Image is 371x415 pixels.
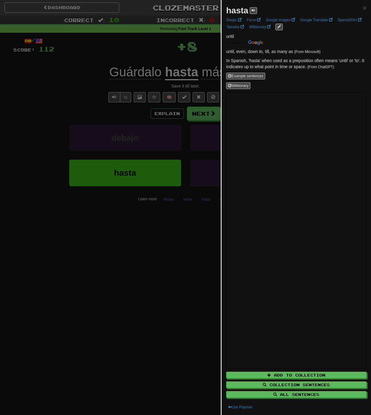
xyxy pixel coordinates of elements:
[226,391,366,398] button: All Sentences
[226,73,265,79] button: Example sentences
[225,24,246,30] a: Tatoeba
[275,24,283,30] button: edit links
[226,372,366,378] button: Add to Collection
[226,82,250,89] button: Wiktionary
[226,6,248,15] strong: hasta
[264,17,297,23] a: Google Images
[307,65,334,69] small: (From ChatGPT)
[336,17,363,23] a: SpanishDict
[226,381,366,388] button: Collection Sentences
[226,58,366,70] p: In Spanish, 'hasta' when used as a preposition often means 'until' or 'to'. It indicates up to wh...
[226,404,254,410] button: Use Popover
[298,17,334,23] a: Google Translate
[247,24,272,30] a: Wiktionary
[226,40,263,45] img: Color short
[226,48,366,55] p: until, even, down to, till, as many as
[363,4,366,11] span: ×
[225,17,243,23] a: DeepL
[294,50,321,54] small: (From Microsoft)
[245,17,262,23] a: Forvo
[363,5,366,11] button: Close
[226,34,234,39] span: until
